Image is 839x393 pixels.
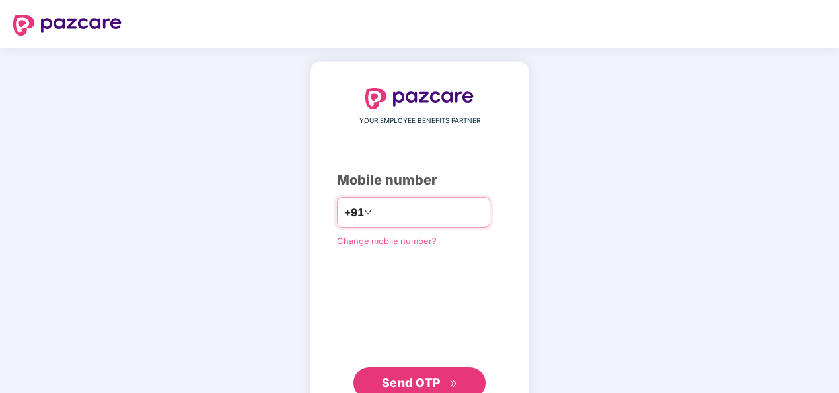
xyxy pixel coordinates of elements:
img: logo [13,15,122,36]
a: Change mobile number? [337,236,437,246]
div: Mobile number [337,170,502,191]
span: down [364,208,372,216]
span: Send OTP [382,376,441,390]
img: logo [365,88,474,109]
span: double-right [449,380,458,388]
span: +91 [344,204,364,221]
span: YOUR EMPLOYEE BENEFITS PARTNER [359,116,480,126]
